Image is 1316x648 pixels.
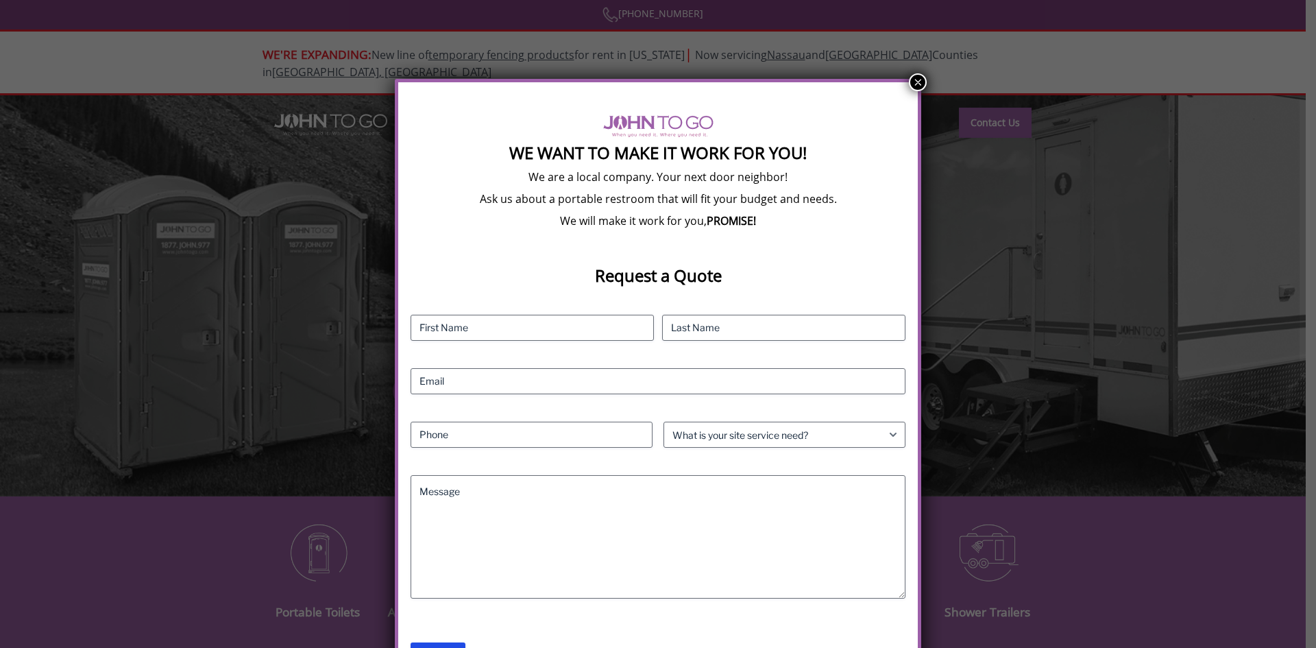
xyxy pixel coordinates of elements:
strong: We Want To Make It Work For You! [509,141,807,164]
button: Close [909,73,927,91]
img: logo of viptogo [603,115,714,137]
p: Ask us about a portable restroom that will fit your budget and needs. [411,191,905,206]
input: Email [411,368,905,394]
b: PROMISE! [707,213,756,228]
input: First Name [411,315,654,341]
p: We are a local company. Your next door neighbor! [411,169,905,184]
input: Last Name [662,315,905,341]
p: We will make it work for you, [411,213,905,228]
strong: Request a Quote [595,264,722,287]
input: Phone [411,422,653,448]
